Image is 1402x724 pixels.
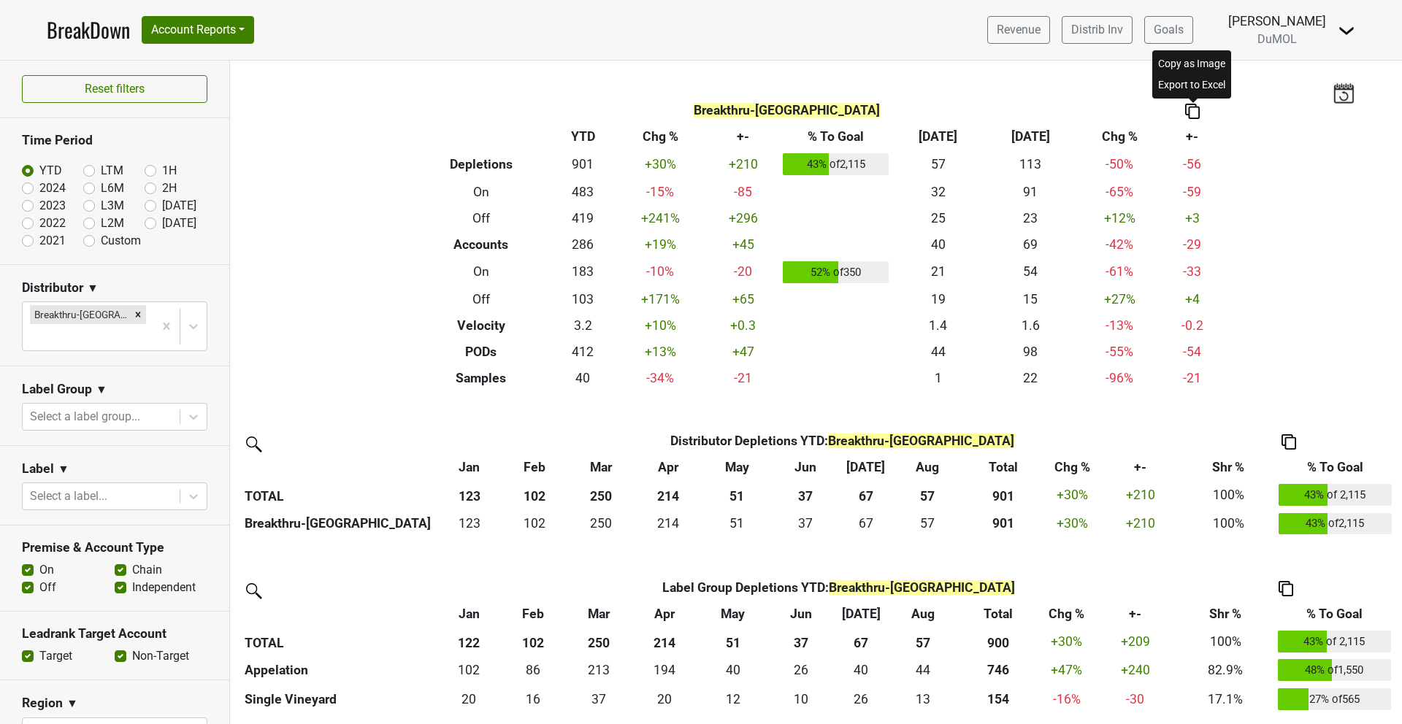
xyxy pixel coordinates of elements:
[892,258,984,287] td: 21
[838,480,893,509] th: 67
[635,454,700,480] th: Apr: activate to sort column ascending
[984,123,1076,150] th: [DATE]
[892,690,954,709] div: 13
[1282,434,1296,450] img: Copy to clipboard
[893,509,962,539] td: 57.002
[1163,312,1222,339] td: -0.2
[1076,258,1162,287] td: -61 %
[568,690,629,709] div: 37
[614,365,706,391] td: -34 %
[1177,685,1274,714] td: 17.1%
[1163,286,1222,312] td: +4
[570,514,632,533] div: 250
[829,580,1015,595] span: Breakthru-[GEOGRAPHIC_DATA]
[1274,601,1395,627] th: % To Goal: activate to sort column ascending
[773,661,830,679] div: 26
[567,480,636,509] th: 250
[1062,16,1133,44] a: Distrib Inv
[22,382,92,397] h3: Label Group
[984,150,1076,179] td: 113
[241,454,437,480] th: &nbsp;: activate to sort column ascending
[1103,514,1179,533] div: +210
[564,685,632,714] td: 36.667
[769,656,833,685] td: 26.336
[1228,12,1326,31] div: [PERSON_NAME]
[614,312,706,339] td: +10 %
[697,601,769,627] th: May: activate to sort column ascending
[502,454,567,480] th: Feb: activate to sort column ascending
[551,312,614,339] td: 3.2
[1163,123,1222,150] th: +-
[22,626,207,642] h3: Leadrank Target Account
[564,627,632,656] th: 250
[697,656,769,685] td: 39.835
[502,509,567,539] td: 102.491
[892,365,984,391] td: 1
[39,215,66,232] label: 2022
[162,215,196,232] label: [DATE]
[39,232,66,250] label: 2021
[505,514,564,533] div: 102
[892,150,984,179] td: 57
[984,179,1076,205] td: 91
[892,312,984,339] td: 1.4
[564,656,632,685] td: 213.167
[1121,634,1150,649] span: +209
[957,656,1040,685] th: 746.182
[707,231,780,258] td: +45
[892,123,984,150] th: [DATE]
[241,627,437,656] th: TOTAL
[614,339,706,365] td: +13 %
[614,231,706,258] td: +19 %
[635,480,700,509] th: 214
[437,627,501,656] th: 122
[837,661,885,679] div: 40
[241,431,264,455] img: filter
[707,205,780,231] td: +296
[130,305,146,324] div: Remove Breakthru-FL
[437,454,502,480] th: Jan: activate to sort column ascending
[828,434,1014,448] span: Breakthru-[GEOGRAPHIC_DATA]
[567,454,636,480] th: Mar: activate to sort column ascending
[1185,104,1200,119] img: Copy to clipboard
[614,179,706,205] td: -15 %
[834,627,889,656] th: 67
[1257,32,1297,46] span: DuMOL
[962,454,1045,480] th: Total: activate to sort column ascending
[551,231,614,258] td: 286
[411,179,552,205] th: On
[614,205,706,231] td: +241 %
[889,685,957,714] td: 13
[773,509,838,539] td: 36.669
[707,365,780,391] td: -21
[635,509,700,539] td: 214.336
[1182,509,1275,539] td: 100%
[957,685,1040,714] th: 154.166
[551,179,614,205] td: 483
[769,601,833,627] th: Jun: activate to sort column ascending
[636,661,694,679] div: 194
[1338,22,1355,39] img: Dropdown Menu
[834,601,889,627] th: Jul: activate to sort column ascending
[501,601,564,627] th: Feb: activate to sort column ascending
[502,480,567,509] th: 102
[838,509,893,539] td: 66.671
[39,647,72,665] label: Target
[892,286,984,312] td: 19
[101,232,141,250] label: Custom
[101,215,124,232] label: L2M
[701,454,773,480] th: May: activate to sort column ascending
[1045,454,1099,480] th: Chg %: activate to sort column ascending
[1076,286,1162,312] td: +27 %
[701,509,773,539] td: 51.335
[960,690,1035,709] div: 154
[838,454,893,480] th: Jul: activate to sort column ascending
[984,258,1076,287] td: 54
[984,365,1076,391] td: 22
[707,179,780,205] td: -85
[1076,312,1162,339] td: -13 %
[704,514,769,533] div: 51
[614,286,706,312] td: +171 %
[701,480,773,509] th: 51
[22,75,207,103] button: Reset filters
